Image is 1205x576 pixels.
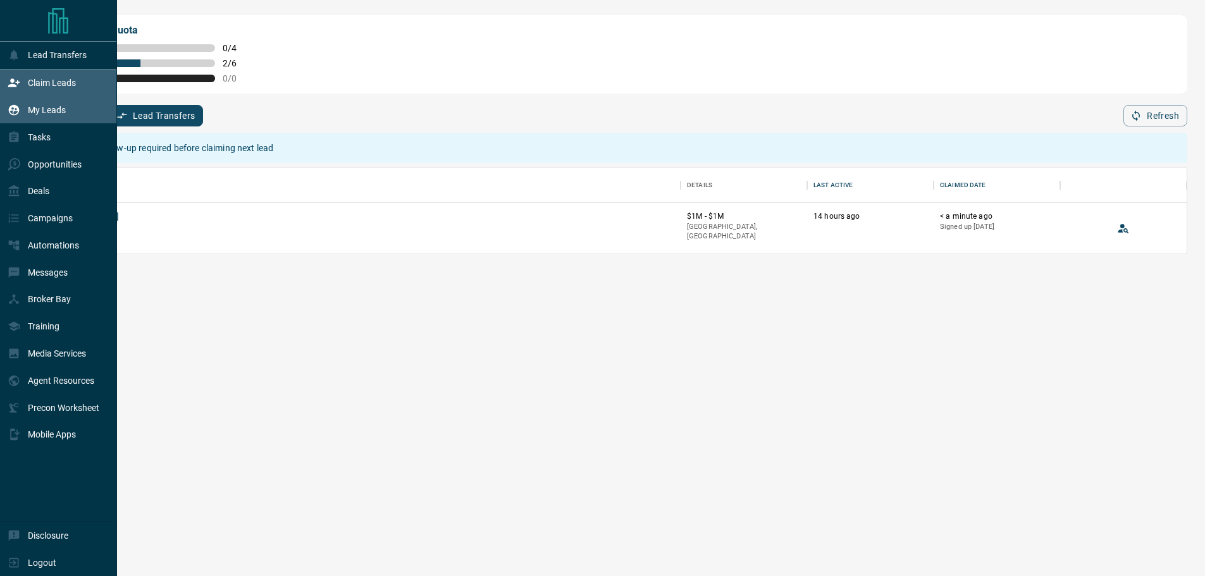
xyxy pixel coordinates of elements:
[813,168,853,203] div: Last Active
[807,168,934,203] div: Last Active
[681,168,807,203] div: Details
[940,222,1054,232] p: Signed up [DATE]
[223,43,250,53] span: 0 / 4
[687,222,801,242] p: [GEOGRAPHIC_DATA], [GEOGRAPHIC_DATA]
[223,73,250,83] span: 0 / 0
[940,211,1054,222] p: < a minute ago
[687,211,801,222] p: $1M - $1M
[813,211,927,222] p: 14 hours ago
[77,137,273,159] div: Lead follow-up required before claiming next lead
[1114,219,1133,238] button: View Lead
[109,105,204,126] button: Lead Transfers
[940,168,986,203] div: Claimed Date
[934,168,1060,203] div: Claimed Date
[1123,105,1187,126] button: Refresh
[1117,222,1130,235] svg: View Lead
[46,168,681,203] div: Name
[68,23,250,38] p: My Daily Quota
[223,58,250,68] span: 2 / 6
[687,168,712,203] div: Details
